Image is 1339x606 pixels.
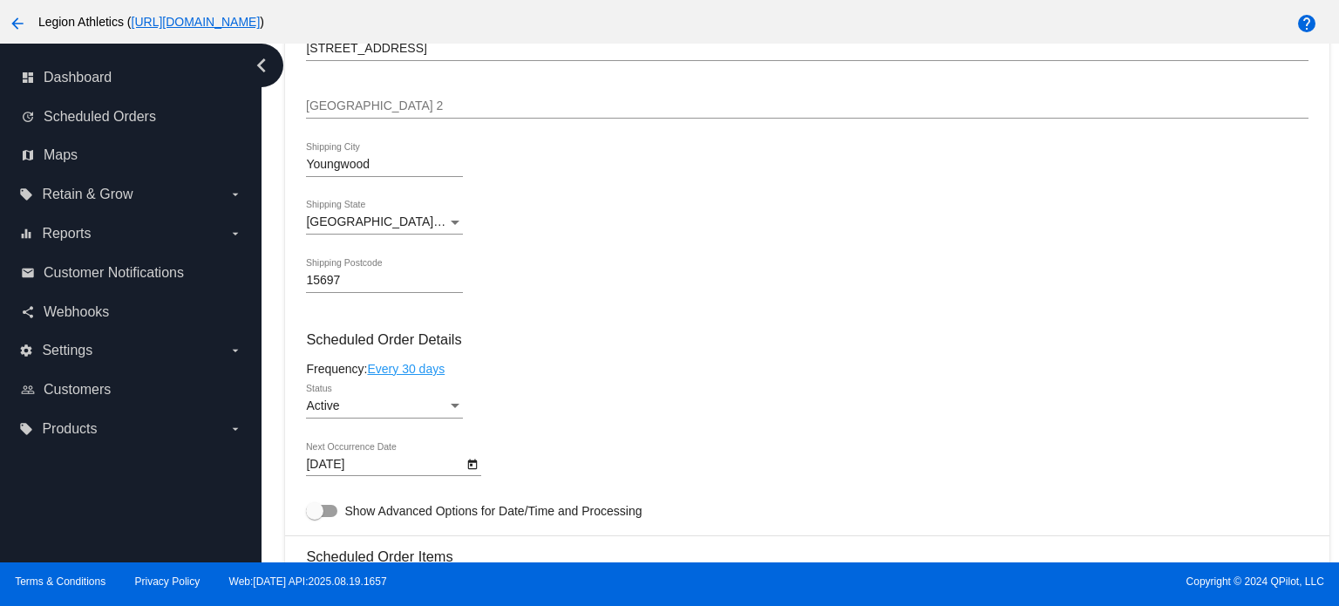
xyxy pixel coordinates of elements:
[306,362,1308,376] div: Frequency:
[229,575,387,588] a: Web:[DATE] API:2025.08.19.1657
[228,187,242,201] i: arrow_drop_down
[21,148,35,162] i: map
[306,399,463,413] mat-select: Status
[44,382,111,398] span: Customers
[44,70,112,85] span: Dashboard
[135,575,201,588] a: Privacy Policy
[44,109,156,125] span: Scheduled Orders
[21,103,242,131] a: update Scheduled Orders
[44,265,184,281] span: Customer Notifications
[44,304,109,320] span: Webhooks
[684,575,1324,588] span: Copyright © 2024 QPilot, LLC
[15,575,105,588] a: Terms & Conditions
[21,376,242,404] a: people_outline Customers
[248,51,275,79] i: chevron_left
[21,305,35,319] i: share
[19,344,33,357] i: settings
[306,99,1308,113] input: Shipping Street 2
[21,259,242,287] a: email Customer Notifications
[42,226,91,242] span: Reports
[306,331,1308,348] h3: Scheduled Order Details
[21,383,35,397] i: people_outline
[1296,13,1317,34] mat-icon: help
[21,64,242,92] a: dashboard Dashboard
[306,535,1308,565] h3: Scheduled Order Items
[19,227,33,241] i: equalizer
[42,421,97,437] span: Products
[44,147,78,163] span: Maps
[228,227,242,241] i: arrow_drop_down
[306,398,339,412] span: Active
[306,214,511,228] span: [GEOGRAPHIC_DATA] | [US_STATE]
[42,343,92,358] span: Settings
[306,215,463,229] mat-select: Shipping State
[344,502,642,520] span: Show Advanced Options for Date/Time and Processing
[21,110,35,124] i: update
[228,422,242,436] i: arrow_drop_down
[21,71,35,85] i: dashboard
[21,266,35,280] i: email
[19,422,33,436] i: local_offer
[21,298,242,326] a: share Webhooks
[132,15,261,29] a: [URL][DOMAIN_NAME]
[306,42,1308,56] input: Shipping Street 1
[228,344,242,357] i: arrow_drop_down
[367,362,445,376] a: Every 30 days
[7,13,28,34] mat-icon: arrow_back
[306,458,463,472] input: Next Occurrence Date
[463,454,481,473] button: Open calendar
[306,274,463,288] input: Shipping Postcode
[306,158,463,172] input: Shipping City
[42,187,133,202] span: Retain & Grow
[19,187,33,201] i: local_offer
[38,15,264,29] span: Legion Athletics ( )
[21,141,242,169] a: map Maps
